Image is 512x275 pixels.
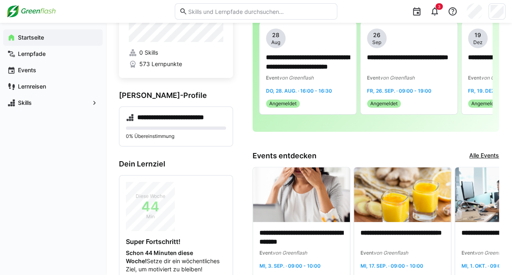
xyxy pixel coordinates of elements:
h3: Dein Lernziel [119,160,233,169]
p: Setze dir ein wöchentliches Ziel, um motiviert zu bleiben! [126,249,226,273]
span: Do, 28. Aug. · 16:00 - 16:30 [266,88,332,94]
span: Event [360,250,374,256]
span: 19 [475,31,481,39]
a: Alle Events [469,151,499,160]
h4: Super Fortschritt! [126,237,226,246]
span: Event [266,75,279,81]
span: 0 Skills [139,49,158,57]
span: Event [367,75,380,81]
span: von Greenflash [272,250,307,256]
span: von Greenflash [279,75,314,81]
span: 573 Lernpunkte [139,60,182,68]
input: Skills und Lernpfade durchsuchen… [187,8,333,15]
img: image [354,167,451,222]
span: Event [259,250,272,256]
strong: Schon 44 Minuten diese Woche! [126,249,193,264]
span: 3 [438,4,440,9]
span: von Greenflash [374,250,408,256]
span: Sep [372,39,381,46]
h3: [PERSON_NAME]-Profile [119,91,233,100]
p: 0% Übereinstimmung [126,133,226,140]
span: Dez [473,39,483,46]
span: von Greenflash [475,250,509,256]
span: Angemeldet [370,100,398,107]
span: Aug [271,39,280,46]
span: 28 [272,31,279,39]
span: Fr, 26. Sep. · 09:00 - 19:00 [367,88,431,94]
span: 26 [373,31,380,39]
span: Event [468,75,481,81]
span: von Greenflash [380,75,415,81]
span: Mi, 17. Sep. · 09:00 - 10:00 [360,263,423,269]
a: 0 Skills [129,49,223,57]
span: Event [461,250,475,256]
span: Angemeldet [269,100,297,107]
img: image [253,167,350,222]
h3: Events entdecken [253,151,316,160]
span: Mi, 3. Sep. · 09:00 - 10:00 [259,263,321,269]
span: Angemeldet [471,100,499,107]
